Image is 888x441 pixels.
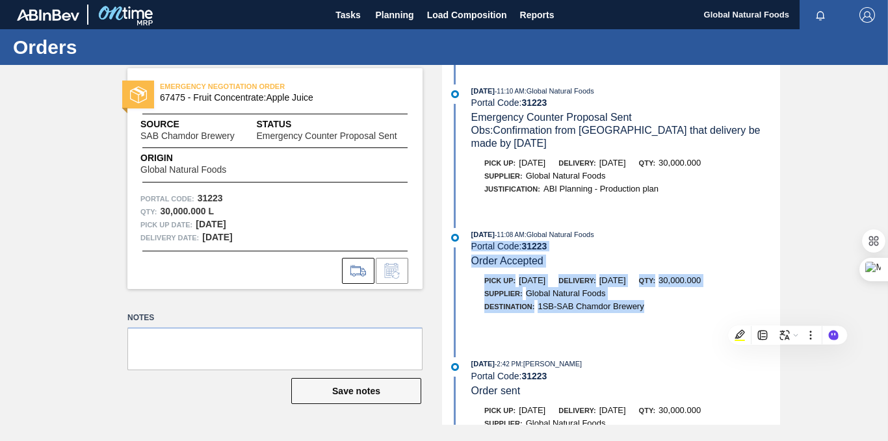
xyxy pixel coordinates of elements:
[17,9,79,21] img: TNhmsLtSVTkK8tSr43FrP2fwEKptu5GPRR3wAAAABJRU5ErkJggg==
[451,363,459,371] img: atual
[800,6,841,24] button: Notifications
[495,360,521,368] span: - 2:42 PM
[471,360,495,368] span: [DATE]
[495,88,525,95] span: - 11:10 AM
[521,371,547,381] strong: 31223
[599,275,626,285] span: [DATE]
[521,97,547,108] strong: 31223
[140,151,259,165] span: Origin
[538,301,644,311] span: 1SB-SAB Chamdor Brewery
[520,7,555,23] span: Reports
[160,206,214,216] strong: 30,000.000 L
[376,7,414,23] span: Planning
[558,277,595,284] span: Delivery:
[639,277,655,284] span: Qty:
[659,275,701,285] span: 30,000.000
[543,184,659,194] span: ABI Planning - Production plan
[519,158,545,168] span: [DATE]
[659,405,701,415] span: 30,000.000
[639,159,655,167] span: Qty:
[859,7,875,23] img: Logout
[376,258,408,284] div: Inform order change
[291,378,421,404] button: Save notes
[160,93,396,103] span: 67475 - Fruit Concentrate:Apple Juice
[140,118,256,131] span: Source
[256,131,397,141] span: Emergency Counter Proposal Sent
[202,232,232,242] strong: [DATE]
[495,231,525,238] span: - 11:08 AM
[639,407,655,414] span: Qty:
[196,219,226,229] strong: [DATE]
[471,231,495,238] span: [DATE]
[659,158,701,168] span: 30,000.000
[471,385,521,396] span: Order sent
[140,165,226,175] span: Global Natural Foods
[471,125,763,149] span: Obs: Confirmation from [GEOGRAPHIC_DATA] that delivery be made by [DATE]
[127,309,423,327] label: Notes
[256,118,410,131] span: Status
[471,371,780,381] div: Portal Code:
[484,420,523,427] span: Supplier:
[140,205,157,218] span: Qty :
[451,234,459,242] img: atual
[558,407,595,414] span: Delivery:
[599,158,626,168] span: [DATE]
[471,112,632,123] span: Emergency Counter Proposal Sent
[484,407,516,414] span: Pick up:
[484,277,516,284] span: Pick up:
[484,290,523,297] span: Supplier:
[471,255,543,266] span: Order Accepted
[471,87,495,95] span: [DATE]
[526,418,606,428] span: Global Natural Foods
[160,80,342,93] span: EMERGENCY NEGOTIATION ORDER
[471,97,780,108] div: Portal Code:
[526,288,606,298] span: Global Natural Foods
[484,185,540,193] span: Justification:
[519,405,545,415] span: [DATE]
[342,258,374,284] div: Go to Load Composition
[471,241,780,251] div: Portal Code:
[140,131,235,141] span: SAB Chamdor Brewery
[140,231,199,244] span: Delivery Date:
[519,275,545,285] span: [DATE]
[427,7,507,23] span: Load Composition
[140,218,192,231] span: Pick up Date:
[525,231,594,238] span: : Global Natural Foods
[140,192,194,205] span: Portal Code:
[526,171,606,181] span: Global Natural Foods
[198,193,223,203] strong: 31223
[521,360,582,368] span: : [PERSON_NAME]
[334,7,363,23] span: Tasks
[484,303,534,310] span: Destination:
[484,172,523,180] span: Supplier:
[451,90,459,98] img: atual
[521,241,547,251] strong: 31223
[525,87,594,95] span: : Global Natural Foods
[599,405,626,415] span: [DATE]
[13,40,244,55] h1: Orders
[130,86,147,103] img: status
[558,159,595,167] span: Delivery:
[484,159,516,167] span: Pick up:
